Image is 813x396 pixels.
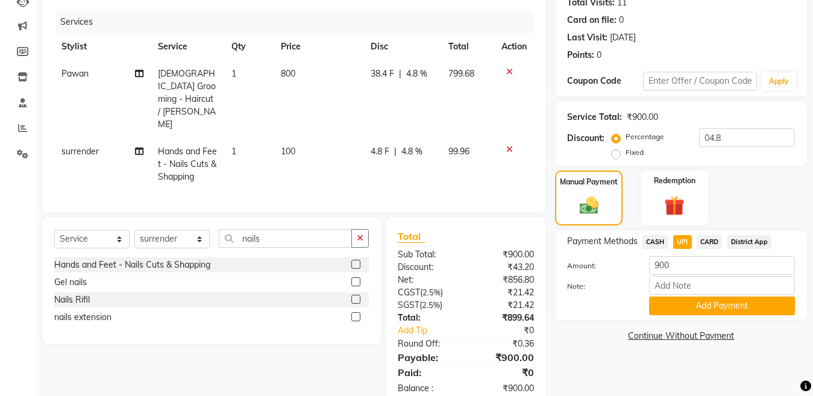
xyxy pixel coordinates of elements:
[626,147,644,158] label: Fixed
[422,300,440,310] span: 2.5%
[54,311,111,324] div: nails extension
[466,299,543,312] div: ₹21.42
[389,248,466,261] div: Sub Total:
[398,230,425,243] span: Total
[727,235,771,249] span: District App
[406,68,427,80] span: 4.8 %
[567,75,643,87] div: Coupon Code
[399,68,401,80] span: |
[658,193,691,218] img: _gift.svg
[643,72,757,90] input: Enter Offer / Coupon Code
[363,33,441,60] th: Disc
[466,338,543,350] div: ₹0.36
[231,146,236,157] span: 1
[448,146,469,157] span: 99.96
[55,11,543,33] div: Services
[158,146,217,182] span: Hands and Feet - Nails Cuts & Shapping
[441,33,494,60] th: Total
[466,312,543,324] div: ₹899.64
[466,286,543,299] div: ₹21.42
[389,350,466,365] div: Payable:
[54,33,151,60] th: Stylist
[642,235,668,249] span: CASH
[567,111,622,124] div: Service Total:
[389,299,466,312] div: ( )
[231,68,236,79] span: 1
[389,261,466,274] div: Discount:
[557,330,805,342] a: Continue Without Payment
[466,365,543,380] div: ₹0
[479,324,543,337] div: ₹0
[389,382,466,395] div: Balance :
[610,31,636,44] div: [DATE]
[560,177,618,187] label: Manual Payment
[224,33,274,60] th: Qty
[151,33,225,60] th: Service
[466,350,543,365] div: ₹900.00
[389,324,479,337] a: Add Tip
[567,14,617,27] div: Card on file:
[61,68,89,79] span: Pawan
[649,297,795,315] button: Add Payment
[371,145,389,158] span: 4.8 F
[466,248,543,261] div: ₹900.00
[654,175,695,186] label: Redemption
[54,259,210,271] div: Hands and Feet - Nails Cuts & Shapping
[673,235,692,249] span: UPI
[494,33,534,60] th: Action
[422,288,441,297] span: 2.5%
[274,33,363,60] th: Price
[389,365,466,380] div: Paid:
[448,68,474,79] span: 799.68
[649,256,795,275] input: Amount
[219,229,352,248] input: Search or Scan
[762,72,796,90] button: Apply
[281,68,295,79] span: 800
[619,14,624,27] div: 0
[574,195,604,216] img: _cash.svg
[567,235,638,248] span: Payment Methods
[466,261,543,274] div: ₹43.20
[394,145,397,158] span: |
[401,145,422,158] span: 4.8 %
[558,260,640,271] label: Amount:
[558,281,640,292] label: Note:
[389,274,466,286] div: Net:
[398,300,419,310] span: SGST
[649,276,795,295] input: Add Note
[389,312,466,324] div: Total:
[398,287,420,298] span: CGST
[626,131,664,142] label: Percentage
[281,146,295,157] span: 100
[627,111,658,124] div: ₹900.00
[567,132,604,145] div: Discount:
[597,49,601,61] div: 0
[389,286,466,299] div: ( )
[466,382,543,395] div: ₹900.00
[567,49,594,61] div: Points:
[466,274,543,286] div: ₹856.80
[697,235,723,249] span: CARD
[389,338,466,350] div: Round Off:
[371,68,394,80] span: 38.4 F
[567,31,607,44] div: Last Visit:
[54,276,87,289] div: Gel nails
[158,68,216,130] span: [DEMOGRAPHIC_DATA] Grooming - Haircut / [PERSON_NAME]
[61,146,99,157] span: surrender
[54,294,90,306] div: Nails Rifil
